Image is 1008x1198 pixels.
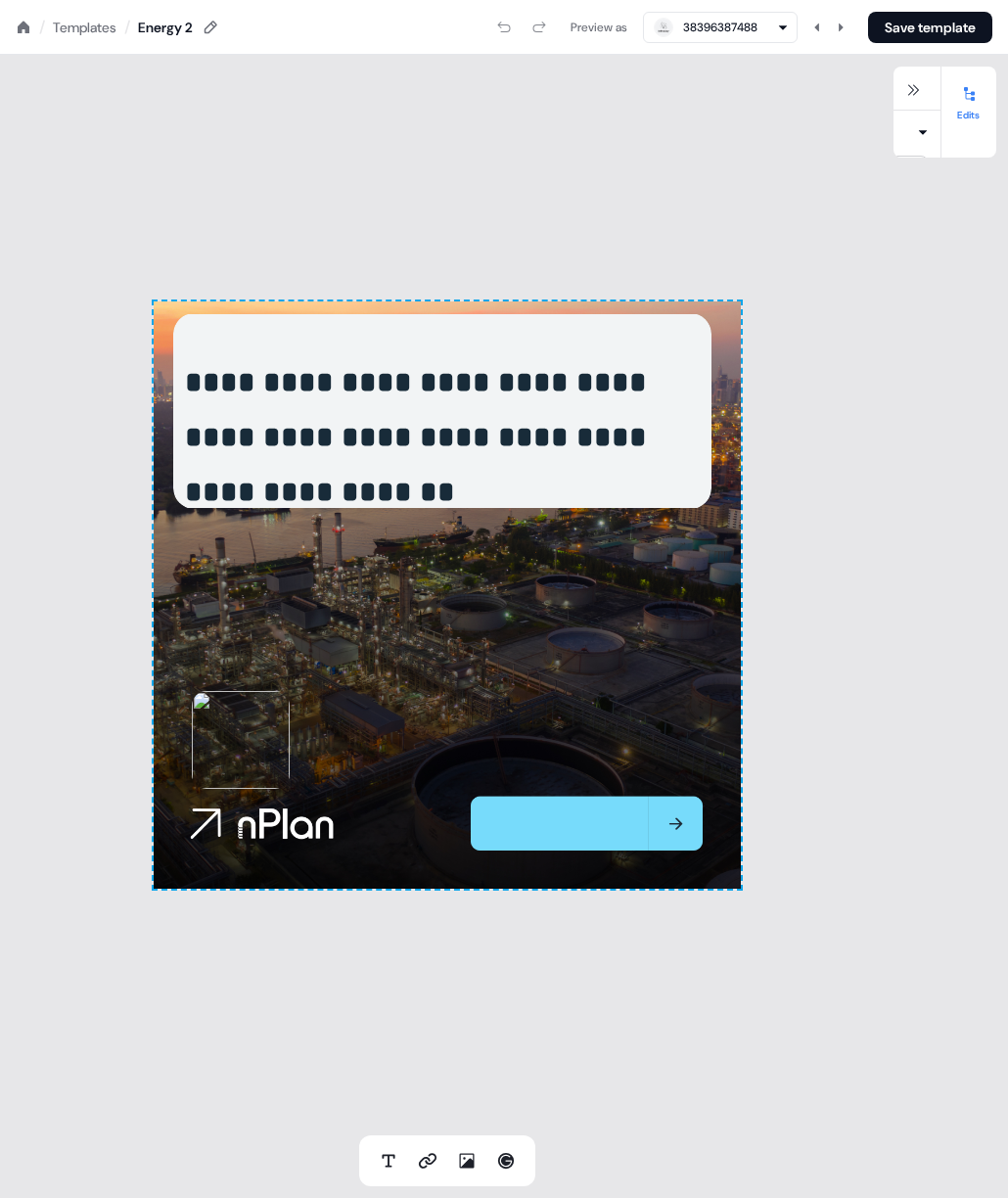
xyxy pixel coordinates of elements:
div: / [39,17,45,38]
div: Preview as [571,18,627,37]
div: Energy 2 [138,18,193,37]
a: Templates [53,18,116,37]
div: 38396387488 [683,18,757,37]
button: Save template [868,12,992,43]
div: / [124,17,130,38]
button: 38396387488 [643,12,798,43]
button: Edits [941,78,996,121]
